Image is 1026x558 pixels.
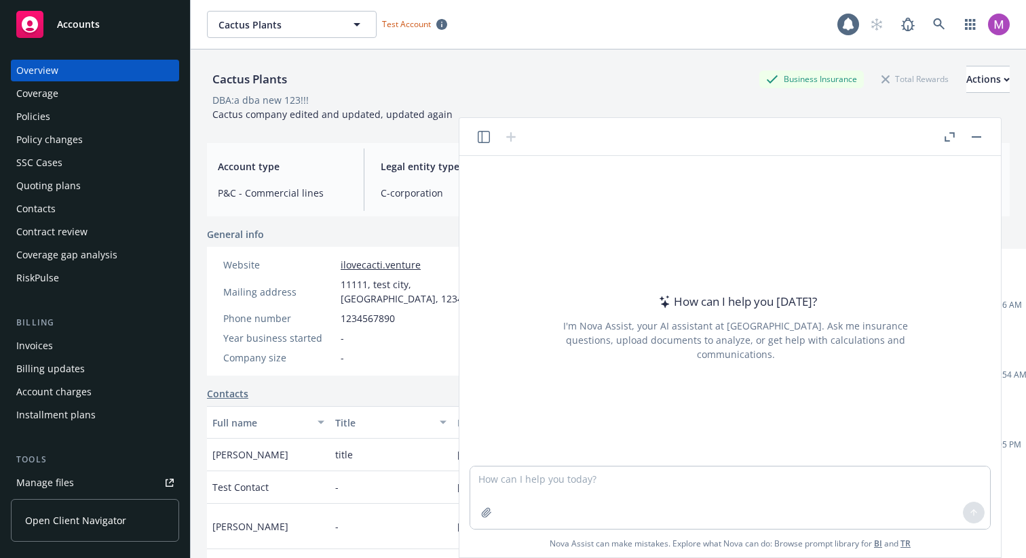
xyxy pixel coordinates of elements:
[212,447,288,462] span: [PERSON_NAME]
[212,416,309,430] div: Full name
[900,538,911,549] a: TR
[457,520,627,533] a: [EMAIL_ADDRESS][DOMAIN_NAME]
[212,108,453,121] span: Cactus company edited and updated, updated again
[11,83,179,104] a: Coverage
[223,311,335,325] div: Phone number
[335,447,353,462] span: title
[16,60,58,81] div: Overview
[863,11,890,38] a: Start snowing
[207,406,330,439] button: Full name
[988,14,1010,35] img: photo
[11,267,179,289] a: RiskPulse
[381,159,510,174] span: Legal entity type
[11,106,179,127] a: Policies
[894,11,921,38] a: Report a Bug
[11,335,179,357] a: Invoices
[16,198,56,220] div: Contacts
[16,221,88,243] div: Contract review
[16,472,74,494] div: Manage files
[452,406,656,439] button: Email
[11,5,179,43] a: Accounts
[16,244,117,266] div: Coverage gap analysis
[223,285,335,299] div: Mailing address
[655,293,817,311] div: How can I help you [DATE]?
[11,316,179,330] div: Billing
[457,416,636,430] div: Email
[545,319,926,361] div: I'm Nova Assist, your AI assistant at [GEOGRAPHIC_DATA]. Ask me insurance questions, upload docum...
[926,11,953,38] a: Search
[11,381,179,403] a: Account charges
[16,175,81,197] div: Quoting plans
[212,480,269,494] span: Test Contact
[381,186,510,200] span: C-corporation
[11,175,179,197] a: Quoting plans
[874,538,882,549] a: BI
[335,416,432,430] div: Title
[11,198,179,220] a: Contacts
[341,277,492,306] span: 11111, test city, [GEOGRAPHIC_DATA], 12345
[457,448,627,461] a: [EMAIL_ADDRESS][DOMAIN_NAME]
[218,186,347,200] span: P&C - Commercial lines
[11,404,179,426] a: Installment plans
[16,358,85,380] div: Billing updates
[218,159,347,174] span: Account type
[212,93,309,107] div: DBA: a dba new 123!!!
[11,453,179,466] div: Tools
[11,60,179,81] a: Overview
[11,129,179,151] a: Policy changes
[11,472,179,494] a: Manage files
[341,331,344,345] span: -
[11,358,179,380] a: Billing updates
[11,244,179,266] a: Coverage gap analysis
[341,351,344,365] span: -
[16,404,96,426] div: Installment plans
[377,17,453,31] span: Test Account
[11,152,179,174] a: SSC Cases
[16,83,58,104] div: Coverage
[966,66,1010,92] div: Actions
[207,386,248,401] a: Contacts
[550,530,911,557] span: Nova Assist can make mistakes. Explore what Nova can do: Browse prompt library for and
[57,19,100,30] span: Accounts
[335,480,339,494] span: -
[212,519,288,534] span: [PERSON_NAME]
[341,311,395,325] span: 1234567890
[875,71,955,87] div: Total Rewards
[223,331,335,345] div: Year business started
[218,18,336,32] span: Cactus Plants
[207,227,264,241] span: General info
[341,258,421,271] a: ilovecacti.venture
[16,152,62,174] div: SSC Cases
[16,267,59,289] div: RiskPulse
[382,18,431,30] span: Test Account
[223,258,335,272] div: Website
[957,11,984,38] a: Switch app
[11,221,179,243] a: Contract review
[25,513,126,527] span: Open Client Navigator
[223,351,335,365] div: Company size
[207,71,292,88] div: Cactus Plants
[457,481,627,494] a: [EMAIL_ADDRESS][DOMAIN_NAME]
[335,519,339,534] span: -
[759,71,864,87] div: Business Insurance
[16,106,50,127] div: Policies
[16,381,92,403] div: Account charges
[330,406,453,439] button: Title
[207,11,377,38] button: Cactus Plants
[16,129,83,151] div: Policy changes
[16,335,53,357] div: Invoices
[966,66,1010,93] button: Actions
